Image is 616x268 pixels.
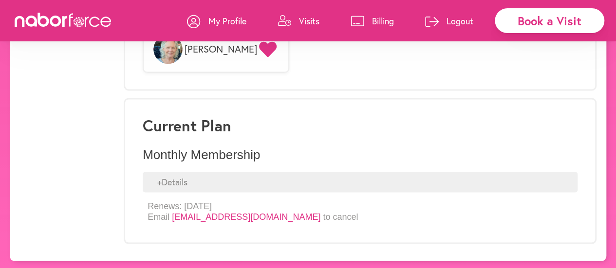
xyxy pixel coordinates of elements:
a: Billing [351,6,394,36]
p: My Profile [208,15,246,27]
a: Visits [278,6,319,36]
a: [EMAIL_ADDRESS][DOMAIN_NAME] [172,212,320,221]
p: Billing [372,15,394,27]
p: Visits [299,15,319,27]
span: [PERSON_NAME] [185,43,257,55]
p: Logout [447,15,473,27]
img: ChTFUYWmTAKlByIu7fuR [153,35,183,64]
h3: Current Plan [143,116,578,134]
p: Monthly Membership [143,147,578,162]
div: + Details [143,172,578,192]
a: Logout [425,6,473,36]
p: Renews: [DATE] Email to cancel [148,201,358,222]
div: Book a Visit [495,8,604,33]
a: My Profile [187,6,246,36]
